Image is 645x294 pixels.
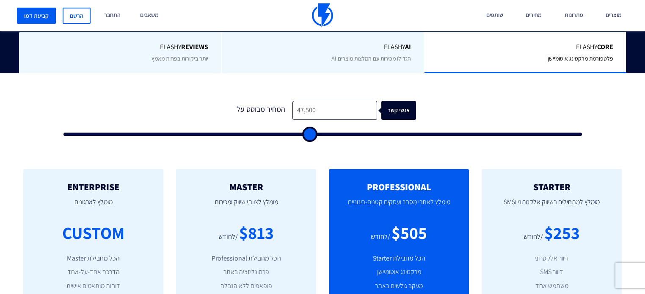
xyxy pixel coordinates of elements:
[189,192,303,221] p: מומלץ לצוותי שיווק ומכירות
[342,254,456,263] li: הכל מחבילת Starter
[548,55,613,62] span: פלטפורמת מרקטינג אוטומיישן
[544,221,580,245] div: $253
[239,221,274,245] div: $813
[331,55,411,62] span: הגדילו מכירות עם המלצות מוצרים AI
[405,42,411,51] b: AI
[494,281,609,291] li: משתמש אחד
[342,192,456,221] p: מומלץ לאתרי מסחר ועסקים קטנים-בינוניים
[36,254,151,263] li: הכל מחבילת Master
[391,221,427,245] div: $505
[189,267,303,277] li: פרסונליזציה באתר
[32,42,209,52] span: Flashy
[342,182,456,192] h2: PROFESSIONAL
[524,232,543,242] div: /לחודש
[342,267,456,277] li: מרקטינג אוטומיישן
[494,267,609,277] li: דיוור SMS
[36,182,151,192] h2: ENTERPRISE
[189,281,303,291] li: פופאפים ללא הגבלה
[494,182,609,192] h2: STARTER
[229,101,292,120] div: המחיר מבוסס על
[371,232,390,242] div: /לחודש
[342,281,456,291] li: מעקב גולשים באתר
[189,254,303,263] li: הכל מחבילת Professional
[234,42,411,52] span: Flashy
[36,267,151,277] li: הדרכה אחד-על-אחד
[494,254,609,263] li: דיוור אלקטרוני
[189,182,303,192] h2: MASTER
[437,42,613,52] span: Flashy
[386,101,420,120] div: אנשי קשר
[36,281,151,291] li: דוחות מותאמים אישית
[17,8,56,24] a: קביעת דמו
[152,55,208,62] span: יותר ביקורות בפחות מאמץ
[218,232,238,242] div: /לחודש
[494,192,609,221] p: מומלץ למתחילים בשיווק אלקטרוני וSMS
[63,8,91,24] a: הרשם
[181,42,208,51] b: REVIEWS
[597,42,613,51] b: Core
[36,192,151,221] p: מומלץ לארגונים
[62,221,124,245] div: CUSTOM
